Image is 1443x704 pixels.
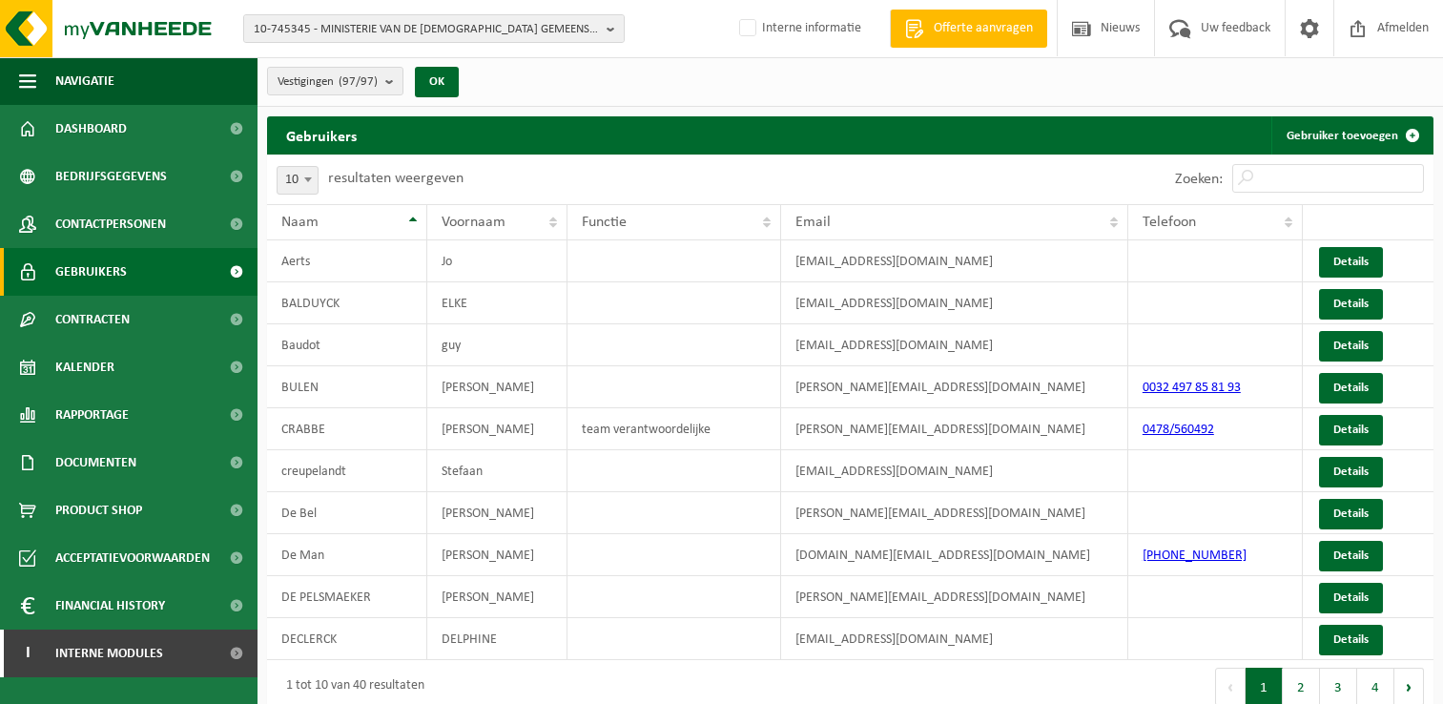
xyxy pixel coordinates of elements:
a: Details [1319,583,1383,613]
td: [PERSON_NAME] [427,576,567,618]
count: (97/97) [339,75,378,88]
a: Details [1319,331,1383,362]
a: Details [1319,373,1383,404]
td: DECLERCK [267,618,427,660]
a: Details [1319,499,1383,529]
td: [PERSON_NAME] [427,534,567,576]
a: Details [1319,415,1383,445]
span: Contactpersonen [55,200,166,248]
span: Email [795,215,831,230]
td: [PERSON_NAME][EMAIL_ADDRESS][DOMAIN_NAME] [781,366,1128,408]
td: [EMAIL_ADDRESS][DOMAIN_NAME] [781,450,1128,492]
td: Jo [427,240,567,282]
td: BULEN [267,366,427,408]
a: Offerte aanvragen [890,10,1047,48]
div: 1 tot 10 van 40 resultaten [277,670,424,704]
td: De Man [267,534,427,576]
td: [PERSON_NAME][EMAIL_ADDRESS][DOMAIN_NAME] [781,408,1128,450]
td: BALDUYCK [267,282,427,324]
span: 10 [278,167,318,194]
span: Financial History [55,582,165,630]
span: Telefoon [1143,215,1196,230]
a: Details [1319,247,1383,278]
td: [EMAIL_ADDRESS][DOMAIN_NAME] [781,240,1128,282]
td: Aerts [267,240,427,282]
td: ELKE [427,282,567,324]
span: Rapportage [55,391,129,439]
span: Product Shop [55,487,142,534]
a: Gebruiker toevoegen [1271,116,1432,155]
td: De Bel [267,492,427,534]
td: CRABBE [267,408,427,450]
button: OK [415,67,459,97]
span: 10-745345 - MINISTERIE VAN DE [DEMOGRAPHIC_DATA] GEMEENSCHAP - [STREET_ADDRESS] bus 50 [254,15,599,44]
td: [EMAIL_ADDRESS][DOMAIN_NAME] [781,618,1128,660]
span: Interne modules [55,630,163,677]
span: Functie [582,215,627,230]
span: Contracten [55,296,130,343]
span: Dashboard [55,105,127,153]
a: Details [1319,289,1383,320]
td: team verantwoordelijke [567,408,782,450]
td: creupelandt [267,450,427,492]
a: Details [1319,541,1383,571]
td: [EMAIL_ADDRESS][DOMAIN_NAME] [781,282,1128,324]
a: 0032 497 85 81 93 [1143,381,1241,395]
a: Details [1319,625,1383,655]
td: guy [427,324,567,366]
td: [PERSON_NAME][EMAIL_ADDRESS][DOMAIN_NAME] [781,576,1128,618]
span: Naam [281,215,319,230]
td: [PERSON_NAME] [427,366,567,408]
td: [DOMAIN_NAME][EMAIL_ADDRESS][DOMAIN_NAME] [781,534,1128,576]
span: Navigatie [55,57,114,105]
td: Stefaan [427,450,567,492]
span: 10 [277,166,319,195]
span: I [19,630,36,677]
span: Acceptatievoorwaarden [55,534,210,582]
td: [PERSON_NAME][EMAIL_ADDRESS][DOMAIN_NAME] [781,492,1128,534]
span: Gebruikers [55,248,127,296]
td: DE PELSMAEKER [267,576,427,618]
a: Details [1319,457,1383,487]
td: Baudot [267,324,427,366]
button: Vestigingen(97/97) [267,67,403,95]
span: Vestigingen [278,68,378,96]
td: [PERSON_NAME] [427,408,567,450]
span: Bedrijfsgegevens [55,153,167,200]
a: [PHONE_NUMBER] [1143,549,1247,563]
span: Kalender [55,343,114,391]
h2: Gebruikers [267,116,376,154]
button: 10-745345 - MINISTERIE VAN DE [DEMOGRAPHIC_DATA] GEMEENSCHAP - [STREET_ADDRESS] bus 50 [243,14,625,43]
a: 0478/560492 [1143,423,1214,437]
label: Zoeken: [1175,172,1223,187]
label: resultaten weergeven [328,171,464,186]
label: Interne informatie [735,14,861,43]
span: Documenten [55,439,136,487]
td: [EMAIL_ADDRESS][DOMAIN_NAME] [781,324,1128,366]
span: Voornaam [442,215,505,230]
td: DELPHINE [427,618,567,660]
td: [PERSON_NAME] [427,492,567,534]
span: Offerte aanvragen [929,19,1038,38]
